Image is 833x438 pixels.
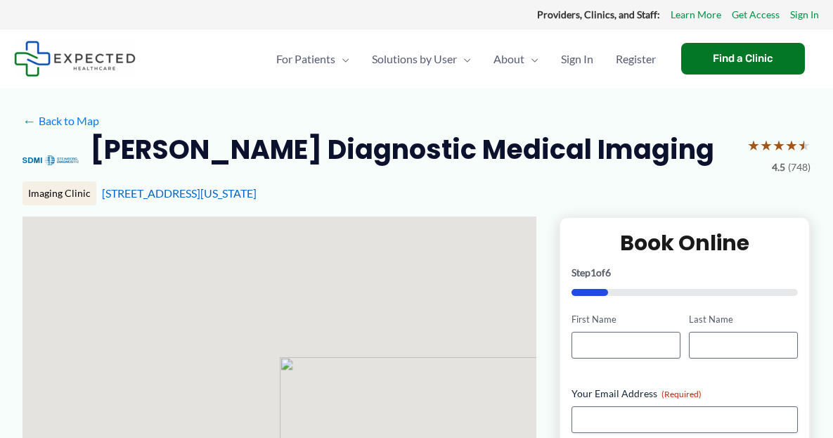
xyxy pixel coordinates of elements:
span: ★ [785,132,798,158]
a: For PatientsMenu Toggle [265,34,361,84]
span: ← [22,114,36,127]
a: Register [605,34,667,84]
span: (748) [788,158,811,176]
strong: Providers, Clinics, and Staff: [537,8,660,20]
span: ★ [798,132,811,158]
a: Solutions by UserMenu Toggle [361,34,482,84]
a: [STREET_ADDRESS][US_STATE] [102,186,257,200]
a: Find a Clinic [681,43,805,75]
a: Get Access [732,6,780,24]
label: Your Email Address [572,387,798,401]
a: ←Back to Map [22,110,99,131]
h2: [PERSON_NAME] Diagnostic Medical Imaging [90,132,714,167]
span: Menu Toggle [524,34,538,84]
img: Expected Healthcare Logo - side, dark font, small [14,41,136,77]
a: AboutMenu Toggle [482,34,550,84]
h2: Book Online [572,229,798,257]
nav: Primary Site Navigation [265,34,667,84]
label: Last Name [689,313,798,326]
span: ★ [760,132,773,158]
span: 1 [590,266,596,278]
span: ★ [747,132,760,158]
p: Step of [572,268,798,278]
span: About [493,34,524,84]
span: 6 [605,266,611,278]
span: Sign In [561,34,593,84]
span: Menu Toggle [335,34,349,84]
span: ★ [773,132,785,158]
span: Register [616,34,656,84]
span: For Patients [276,34,335,84]
span: Solutions by User [372,34,457,84]
span: (Required) [661,389,702,399]
label: First Name [572,313,680,326]
div: Imaging Clinic [22,181,96,205]
a: Sign In [790,6,819,24]
span: Menu Toggle [457,34,471,84]
span: 4.5 [772,158,785,176]
a: Sign In [550,34,605,84]
a: Learn More [671,6,721,24]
